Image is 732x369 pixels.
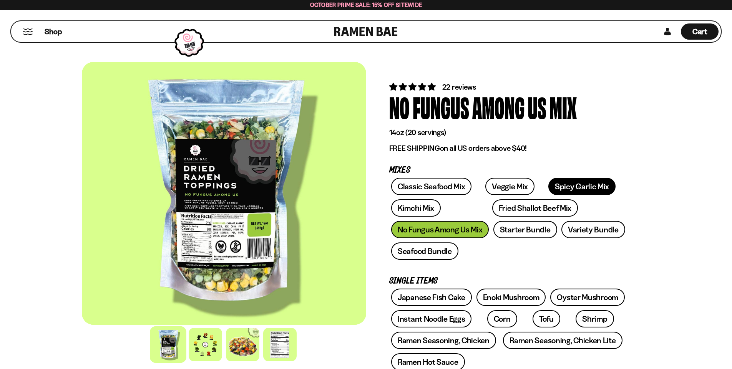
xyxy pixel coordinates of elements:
div: Among [472,92,525,121]
div: Fungus [413,92,469,121]
a: Oyster Mushroom [550,289,625,306]
a: Starter Bundle [493,221,557,238]
a: Corn [487,310,517,327]
a: Instant Noodle Eggs [391,310,471,327]
span: October Prime Sale: 15% off Sitewide [310,1,422,8]
p: Single Items [389,277,627,285]
div: No [389,92,410,121]
span: Cart [692,27,707,36]
a: Fried Shallot Beef Mix [492,199,578,217]
div: Cart [681,21,719,42]
a: Seafood Bundle [391,242,458,260]
span: 22 reviews [442,82,476,92]
a: Shop [45,23,62,40]
span: 4.82 stars [389,82,437,92]
span: Shop [45,27,62,37]
strong: FREE SHIPPING [389,144,440,153]
a: Shrimp [576,310,614,327]
p: Mixes [389,167,627,174]
a: Enoki Mushroom [476,289,546,306]
a: Veggie Mix [485,178,534,195]
a: Ramen Seasoning, Chicken [391,332,496,349]
button: Mobile Menu Trigger [23,28,33,35]
div: Us [528,92,546,121]
a: Classic Seafood Mix [391,178,471,195]
a: Japanese Fish Cake [391,289,472,306]
p: 14oz (20 servings) [389,128,627,137]
a: Ramen Seasoning, Chicken Lite [503,332,622,349]
div: Mix [549,92,577,121]
a: Kimchi Mix [391,199,441,217]
a: Tofu [533,310,560,327]
a: Spicy Garlic Mix [548,178,616,195]
p: on all US orders above $40! [389,144,627,153]
a: Variety Bundle [561,221,625,238]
